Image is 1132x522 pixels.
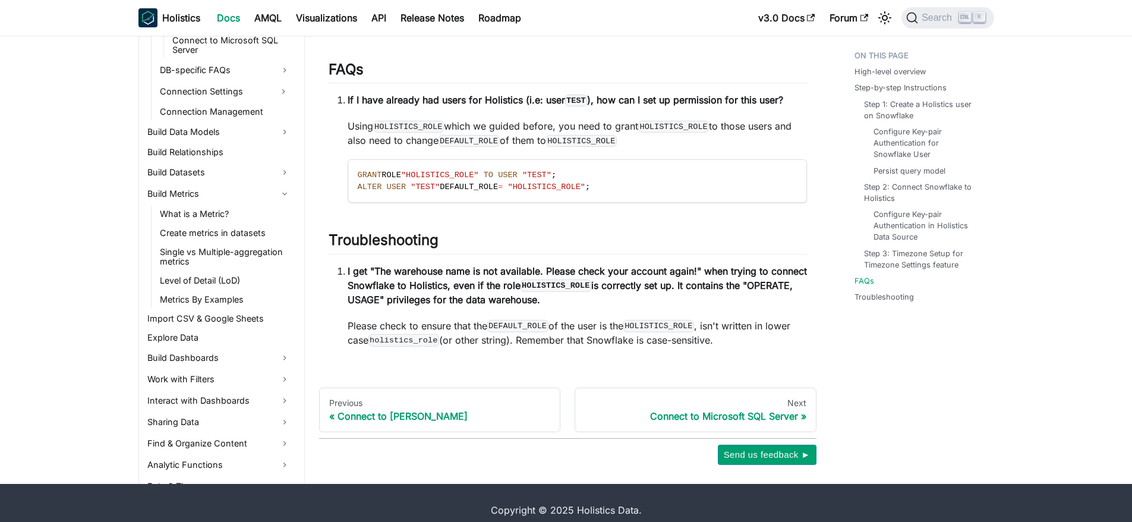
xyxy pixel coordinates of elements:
span: ; [551,171,556,180]
span: USER [498,171,518,180]
strong: If I have already had users for Holistics (i.e: user ), how can I set up permission for this user? [348,94,784,106]
a: Step 1: Create a Holistics user on Snowflake [864,99,982,121]
span: "HOLISTICS_ROLE" [507,183,585,191]
a: Docs [210,8,247,27]
div: Connect to [PERSON_NAME] [329,410,551,422]
span: Search [918,12,959,23]
a: Connection Management [156,103,294,120]
a: Sharing Data [144,413,294,432]
span: "TEST" [411,183,440,191]
a: Create metrics in datasets [156,225,294,241]
code: TEST [565,95,588,106]
kbd: K [973,12,985,23]
a: Build Relationships [144,144,294,161]
a: Build Dashboards [144,348,294,367]
code: HOLISTICS_ROLE [373,121,444,133]
a: Date & Time [144,477,294,496]
button: Search (Ctrl+K) [901,7,994,29]
button: Expand sidebar category 'Connection Settings' [273,82,294,101]
button: Send us feedback ► [718,445,816,465]
a: Visualizations [289,8,364,27]
a: Troubleshooting [854,291,914,303]
code: DEFAULT_ROLE [487,320,548,332]
img: Holistics [138,8,157,27]
span: DEFAULT_ROLE [440,183,498,191]
span: = [498,183,503,191]
a: Configure Key-pair Authentication in Holistics Data Source [874,209,978,243]
a: Interact with Dashboards [144,391,294,410]
div: Connect to Microsoft SQL Server [585,410,806,422]
a: FAQs [854,275,874,287]
a: v3.0 Docs [751,8,822,27]
a: Step 3: Timezone Setup for Timezone Settings feature [864,248,982,271]
a: API [364,8,393,27]
a: Single vs Multiple-aggregation metrics [156,244,294,270]
a: Forum [822,8,875,27]
code: HOLISTICS_ROLE [546,135,617,147]
p: Using which we guided before, you need to grant to those users and also need to change of them to [348,119,807,147]
a: DB-specific FAQs [156,61,294,80]
code: holistics_role [368,334,439,346]
a: Build Datasets [144,163,294,182]
code: HOLISTICS_ROLE [521,279,591,291]
span: GRANT [358,171,382,180]
code: DEFAULT_ROLE [439,135,500,147]
div: Next [585,398,806,408]
a: Explore Data [144,329,294,346]
span: ROLE [381,171,401,180]
a: NextConnect to Microsoft SQL Server [575,388,816,433]
a: Import CSV & Google Sheets [144,310,294,327]
button: Switch between dark and light mode (currently light mode) [875,8,894,27]
a: Analytic Functions [144,455,294,474]
h2: Troubleshooting [329,231,807,254]
span: ALTER [358,183,382,191]
a: Connect to Microsoft SQL Server [169,32,294,58]
a: Connection Settings [156,82,273,101]
div: Copyright © 2025 Holistics Data. [188,503,944,517]
span: "TEST" [522,171,551,180]
div: Previous [329,398,551,408]
a: Work with Filters [144,370,294,389]
a: Step 2: Connect Snowflake to Holistics [864,181,982,204]
h2: FAQs [329,61,807,83]
a: Persist query model [874,165,945,177]
a: Metrics By Examples [156,291,294,308]
span: USER [386,183,406,191]
span: TO [484,171,493,180]
a: What is a Metric? [156,206,294,222]
a: Level of Detail (LoD) [156,272,294,289]
a: High-level overview [854,66,926,77]
code: HOLISTICS_ROLE [638,121,709,133]
a: Build Metrics [144,184,294,203]
span: "HOLISTICS_ROLE" [401,171,479,180]
a: Release Notes [393,8,471,27]
a: Find & Organize Content [144,434,294,453]
span: Send us feedback ► [724,447,811,463]
strong: I get "The warehouse name is not available. Please check your account again!" when trying to conn... [348,265,807,306]
a: Build Data Models [144,122,294,141]
a: PreviousConnect to [PERSON_NAME] [319,388,561,433]
a: AMQL [247,8,289,27]
a: Step-by-step Instructions [854,82,947,93]
b: Holistics [162,11,200,25]
a: HolisticsHolistics [138,8,200,27]
a: Configure Key-pair Authentication for Snowflake User [874,126,978,161]
a: Roadmap [471,8,528,27]
code: HOLISTICS_ROLE [623,320,694,332]
span: ; [585,183,590,191]
nav: Docs pages [319,388,816,433]
p: Please check to ensure that the of the user is the , isn't written in lower case (or other string... [348,319,807,347]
